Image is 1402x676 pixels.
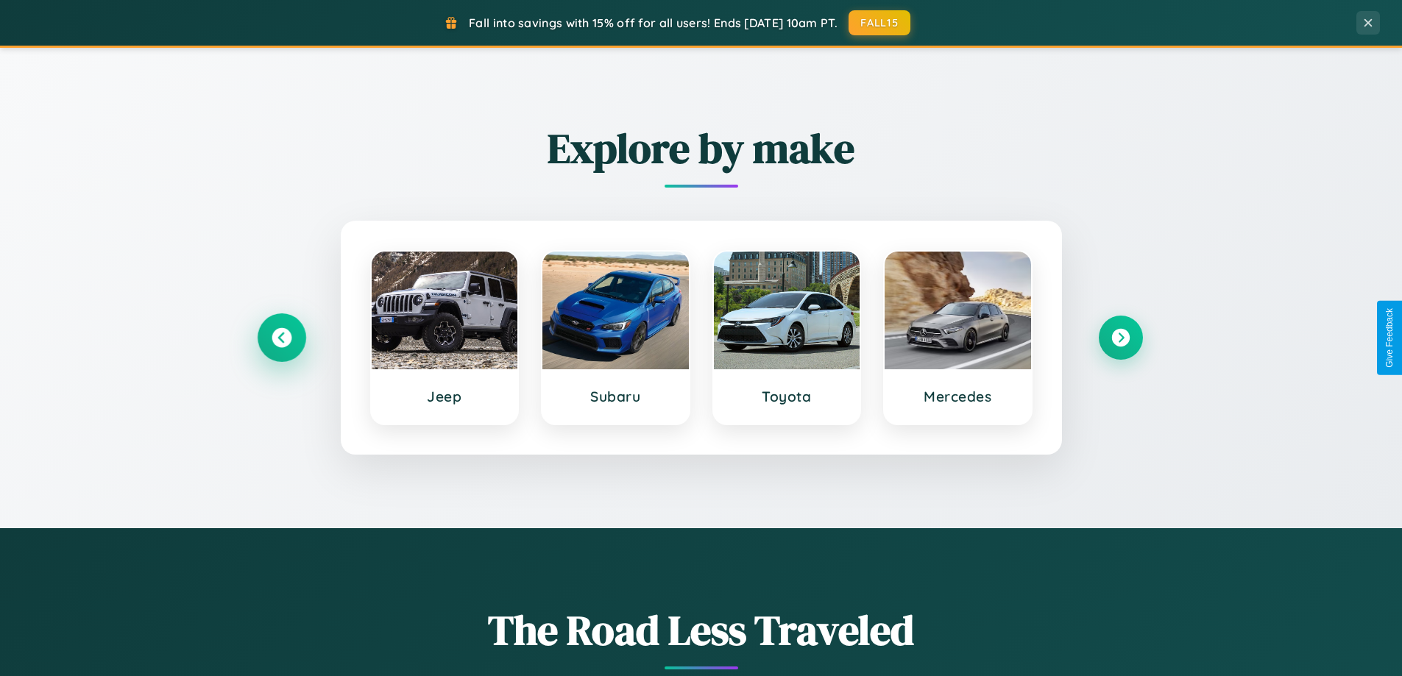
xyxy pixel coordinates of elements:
h3: Mercedes [899,388,1016,405]
h2: Explore by make [260,120,1143,177]
button: FALL15 [849,10,910,35]
h1: The Road Less Traveled [260,602,1143,658]
h3: Subaru [557,388,674,405]
div: Give Feedback [1384,308,1395,368]
h3: Jeep [386,388,503,405]
h3: Toyota [729,388,846,405]
span: Fall into savings with 15% off for all users! Ends [DATE] 10am PT. [469,15,838,30]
